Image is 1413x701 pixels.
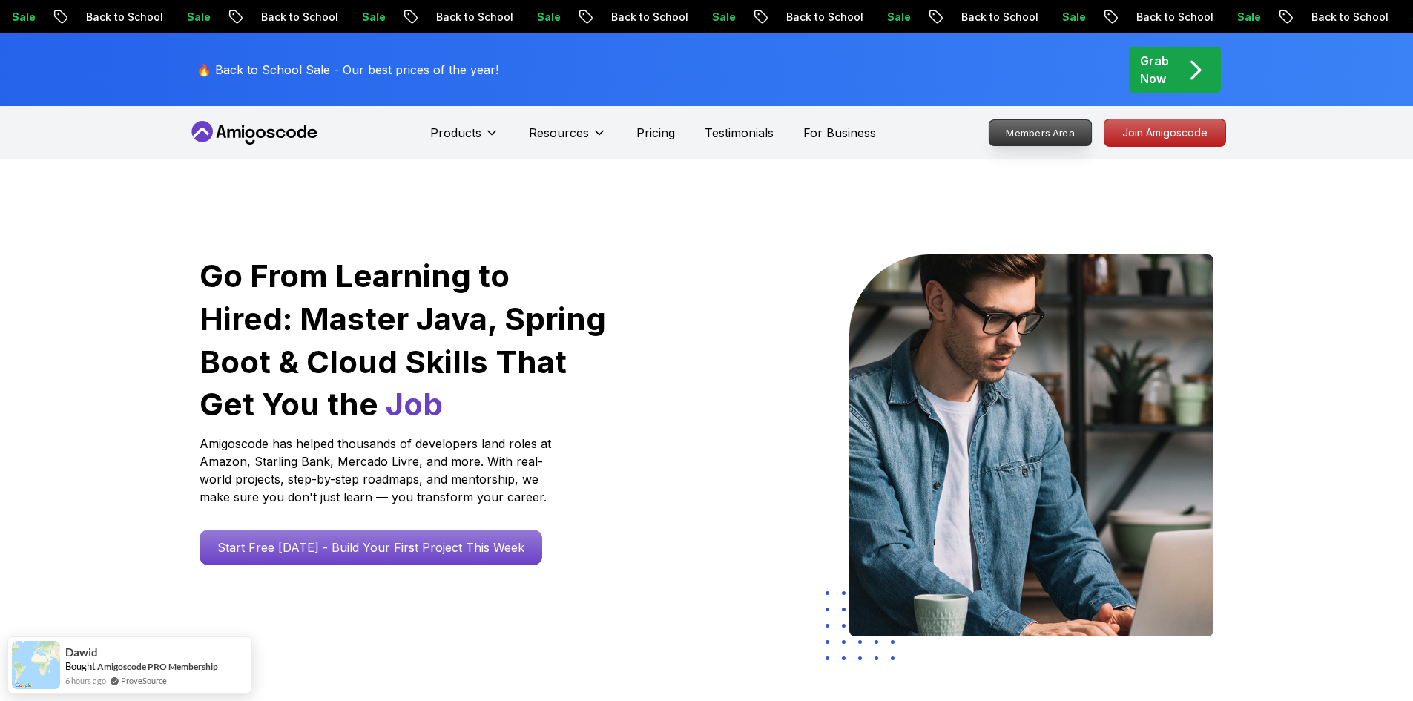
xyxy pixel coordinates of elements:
p: Sale [1173,10,1221,24]
span: 6 hours ago [65,674,106,687]
a: ProveSource [121,674,167,687]
p: Products [430,124,481,142]
a: Start Free [DATE] - Build Your First Project This Week [200,530,542,565]
button: Resources [529,124,607,154]
p: Resources [529,124,589,142]
a: Testimonials [705,124,774,142]
img: hero [849,254,1213,636]
a: Members Area [988,119,1092,146]
p: Back to School [22,10,123,24]
span: Bought [65,660,96,672]
a: Join Amigoscode [1104,119,1226,147]
p: Sale [1348,10,1396,24]
p: Sale [998,10,1046,24]
p: Back to School [1073,10,1173,24]
p: Back to School [897,10,998,24]
a: Amigoscode PRO Membership [97,661,218,672]
p: Back to School [547,10,648,24]
p: Sale [473,10,521,24]
p: Amigoscode has helped thousands of developers land roles at Amazon, Starling Bank, Mercado Livre,... [200,435,556,506]
h1: Go From Learning to Hired: Master Java, Spring Boot & Cloud Skills That Get You the [200,254,608,426]
button: Products [430,124,499,154]
p: 🔥 Back to School Sale - Our best prices of the year! [197,61,498,79]
p: Sale [823,10,871,24]
p: Sale [648,10,696,24]
a: For Business [803,124,876,142]
a: Pricing [636,124,675,142]
img: provesource social proof notification image [12,641,60,689]
span: Job [386,385,443,423]
p: Members Area [989,120,1091,145]
p: Join Amigoscode [1104,119,1225,146]
p: Sale [123,10,171,24]
span: Dawid [65,646,98,659]
p: Back to School [1248,10,1348,24]
p: Grab Now [1140,52,1169,88]
p: Back to School [372,10,473,24]
p: Sale [298,10,346,24]
p: Back to School [197,10,298,24]
p: Back to School [722,10,823,24]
